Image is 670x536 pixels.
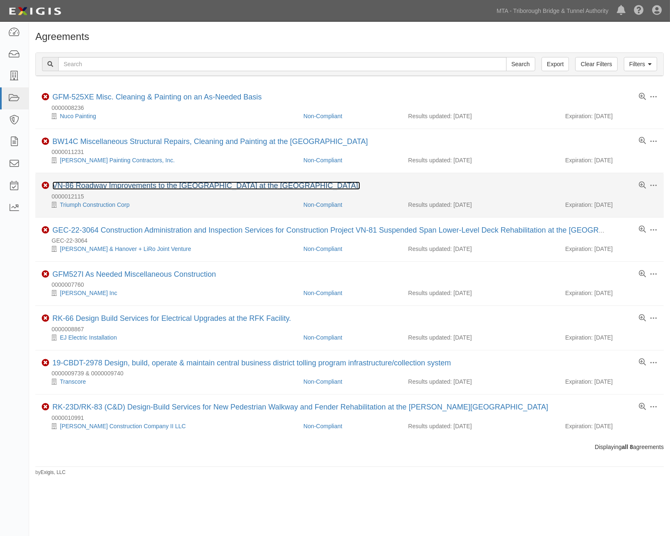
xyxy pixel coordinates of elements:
[42,414,664,422] div: 0000010991
[52,403,548,412] div: RK-23D/RK-83 (C&D) Design-Build Services for New Pedestrian Walkway and Fender Rehabilitation at ...
[408,201,553,209] div: Results updated: [DATE]
[639,403,646,411] a: View results summary
[304,334,342,341] a: Non-Compliant
[60,246,191,252] a: [PERSON_NAME] & Hanover + LiRo Joint Venture
[304,246,342,252] a: Non-Compliant
[639,226,646,233] a: View results summary
[52,181,360,191] div: VN-86 Roadway Improvements to the Belt Parkway at the Verrazzano-Narrows Bridge.
[42,377,297,386] div: Transcore
[408,377,553,386] div: Results updated: [DATE]
[42,104,664,112] div: 0000008236
[492,2,613,19] a: MTA - Triborough Bridge & Tunnel Authority
[42,156,297,164] div: Ahern Painting Contractors, Inc.
[60,201,130,208] a: Triumph Construction Corp
[52,314,291,323] div: RK-66 Design Build Services for Electrical Upgrades at the RFK Facility.
[304,201,342,208] a: Non-Compliant
[565,156,658,164] div: Expiration: [DATE]
[60,113,96,119] a: Nuco Painting
[42,422,297,430] div: Walsh Construction Company II LLC
[639,359,646,366] a: View results summary
[6,4,64,19] img: logo-5460c22ac91f19d4615b14bd174203de0afe785f0fc80cf4dbbc73dc1793850b.png
[52,93,262,102] div: GFM-525XE Misc. Cleaning & Painting on an As-Needed Basis
[52,226,607,235] div: GEC-22-3064 Construction Administration and Inspection Services for Construction Project VN-81 Su...
[42,325,664,333] div: 0000008867
[575,57,617,71] a: Clear Filters
[60,423,186,429] a: [PERSON_NAME] Construction Company II LLC
[408,245,553,253] div: Results updated: [DATE]
[42,245,297,253] div: Hardesty & Hanover + LiRo Joint Venture
[42,201,297,209] div: Triumph Construction Corp
[565,201,658,209] div: Expiration: [DATE]
[52,137,368,146] div: BW14C Miscellaneous Structural Repairs, Cleaning and Painting at the Bronx-Whitestone Bridge
[565,112,658,120] div: Expiration: [DATE]
[634,6,644,16] i: Help Center - Complianz
[42,226,49,234] i: Non-Compliant
[52,93,262,101] a: GFM-525XE Misc. Cleaning & Painting on an As-Needed Basis
[639,182,646,189] a: View results summary
[304,290,342,296] a: Non-Compliant
[60,157,175,164] a: [PERSON_NAME] Painting Contractors, Inc.
[304,378,342,385] a: Non-Compliant
[42,138,49,145] i: Non-Compliant
[42,280,664,289] div: 0000007760
[60,290,117,296] a: [PERSON_NAME] Inc
[60,334,117,341] a: EJ Electric Installation
[29,443,670,451] div: Displaying agreements
[42,369,664,377] div: 0000009739 & 0000009740
[41,469,66,475] a: Exigis, LLC
[52,270,216,279] div: GFM527I As Needed Miscellaneous Construction
[42,333,297,342] div: EJ Electric Installation
[622,444,633,450] b: all 8
[52,359,451,368] div: 19-CBDT-2978 Design, build, operate & maintain central business district tolling program infrastr...
[639,270,646,278] a: View results summary
[565,333,658,342] div: Expiration: [DATE]
[52,137,368,146] a: BW14C Miscellaneous Structural Repairs, Cleaning and Painting at the [GEOGRAPHIC_DATA]
[42,148,664,156] div: 0000011231
[304,157,342,164] a: Non-Compliant
[52,314,291,323] a: RK-66 Design Build Services for Electrical Upgrades at the RFK Facility.
[304,113,342,119] a: Non-Compliant
[52,270,216,278] a: GFM527I As Needed Miscellaneous Construction
[639,315,646,322] a: View results summary
[52,403,548,411] a: RK-23D/RK-83 (C&D) Design-Build Services for New Pedestrian Walkway and Fender Rehabilitation at ...
[58,57,507,71] input: Search
[565,289,658,297] div: Expiration: [DATE]
[60,378,86,385] a: Transcore
[42,359,49,367] i: Non-Compliant
[506,57,535,71] input: Search
[42,403,49,411] i: Non-Compliant
[35,31,664,42] h1: Agreements
[408,156,553,164] div: Results updated: [DATE]
[408,422,553,430] div: Results updated: [DATE]
[541,57,569,71] a: Export
[42,112,297,120] div: Nuco Painting
[42,93,49,101] i: Non-Compliant
[42,182,49,189] i: Non-Compliant
[565,422,658,430] div: Expiration: [DATE]
[52,359,451,367] a: 19-CBDT-2978 Design, build, operate & maintain central business district tolling program infrastr...
[639,137,646,145] a: View results summary
[42,236,664,245] div: GEC-22-3064
[42,289,297,297] div: Paul J. Scariano Inc
[42,270,49,278] i: Non-Compliant
[624,57,657,71] a: Filters
[408,112,553,120] div: Results updated: [DATE]
[639,93,646,101] a: View results summary
[42,315,49,322] i: Non-Compliant
[304,423,342,429] a: Non-Compliant
[52,181,360,190] a: VN-86 Roadway Improvements to the [GEOGRAPHIC_DATA] at the [GEOGRAPHIC_DATA].
[408,289,553,297] div: Results updated: [DATE]
[35,469,66,476] small: by
[42,192,664,201] div: 0000012115
[565,245,658,253] div: Expiration: [DATE]
[408,333,553,342] div: Results updated: [DATE]
[565,377,658,386] div: Expiration: [DATE]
